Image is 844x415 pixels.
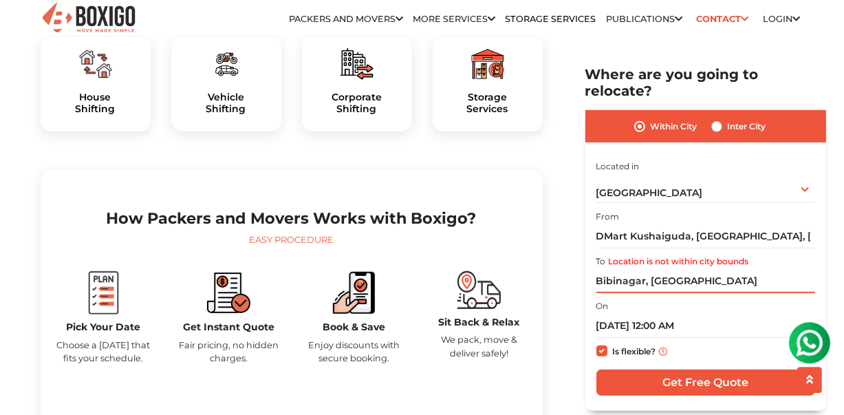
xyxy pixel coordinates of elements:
[52,209,532,228] h2: How Packers and Movers Works with Boxigo?
[427,317,532,328] h5: Sit Back & Relax
[52,339,156,365] p: Choose a [DATE] that fits your schedule.
[313,92,401,115] h5: Corporate Shifting
[290,14,404,24] a: Packers and Movers
[313,92,401,115] a: CorporateShifting
[596,255,606,268] label: To
[182,92,270,115] h5: Vehicle Shifting
[79,47,112,81] img: boxigo_packers_and_movers_plan
[596,370,815,396] input: Get Free Quote
[82,271,125,315] img: boxigo_packers_and_movers_plan
[52,92,140,115] h5: House Shifting
[596,301,609,313] label: On
[413,14,495,24] a: More services
[210,47,243,81] img: boxigo_packers_and_movers_plan
[177,321,281,333] h5: Get Instant Quote
[41,1,137,35] img: Boxigo
[596,224,815,248] input: Select Building or Nearest Landmark
[302,339,407,365] p: Enjoy discounts with secure booking.
[585,66,826,99] h2: Where are you going to relocate?
[505,14,596,24] a: Storage Services
[659,348,667,356] img: info
[302,321,407,333] h5: Book & Save
[457,271,501,309] img: boxigo_packers_and_movers_move
[606,14,682,24] a: Publications
[427,333,532,359] p: We pack, move & deliver safely!
[609,255,749,268] label: Location is not within city bounds
[52,92,140,115] a: HouseShifting
[471,47,504,81] img: boxigo_packers_and_movers_plan
[182,92,270,115] a: VehicleShifting
[177,339,281,365] p: Fair pricing, no hidden charges.
[596,315,815,339] input: Moving date
[596,269,815,293] input: Select Building or Nearest Landmark
[596,160,640,173] label: Located in
[596,187,703,199] span: [GEOGRAPHIC_DATA]
[207,271,250,315] img: boxigo_packers_and_movers_compare
[613,343,656,358] label: Is flexible?
[444,92,532,115] h5: Storage Services
[763,14,800,24] a: Login
[728,118,766,135] label: Inter City
[14,14,41,41] img: whatsapp-icon.svg
[340,47,374,81] img: boxigo_packers_and_movers_plan
[52,321,156,333] h5: Pick Your Date
[444,92,532,115] a: StorageServices
[332,271,376,315] img: boxigo_packers_and_movers_book
[692,8,753,30] a: Contact
[651,118,697,135] label: Within City
[797,367,822,393] button: scroll up
[596,211,620,223] label: From
[52,233,532,247] div: Easy Procedure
